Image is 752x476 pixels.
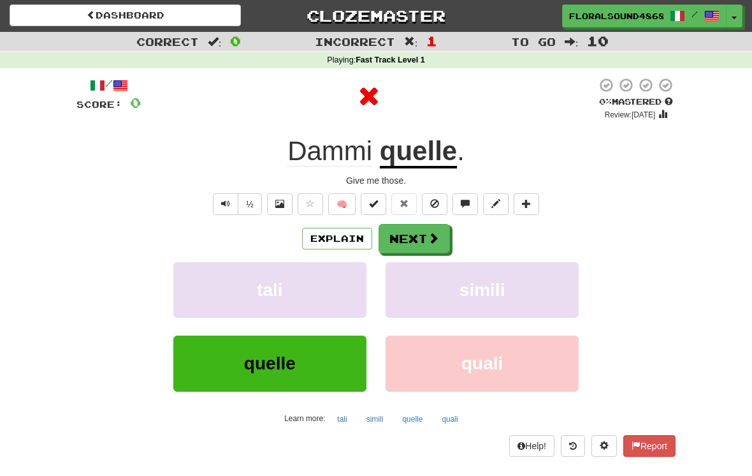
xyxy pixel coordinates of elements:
[514,193,539,215] button: Add to collection (alt+a)
[404,36,418,47] span: :
[386,336,579,391] button: quali
[213,193,238,215] button: Play sentence audio (ctl+space)
[76,174,676,187] div: Give me those.
[136,35,199,48] span: Correct
[452,193,478,215] button: Discuss sentence (alt+u)
[361,193,386,215] button: Set this sentence to 100% Mastered (alt+m)
[267,193,293,215] button: Show image (alt+x)
[173,262,366,318] button: tali
[562,4,727,27] a: FloralSound4868 /
[328,193,356,215] button: 🧠
[257,280,282,300] span: tali
[565,36,579,47] span: :
[457,136,465,166] span: .
[380,136,457,168] u: quelle
[509,435,554,457] button: Help!
[302,228,372,249] button: Explain
[330,410,354,429] button: tali
[76,99,122,110] span: Score:
[587,33,609,48] span: 10
[76,77,141,93] div: /
[426,33,437,48] span: 1
[623,435,676,457] button: Report
[210,193,262,215] div: Text-to-speech controls
[511,35,556,48] span: To go
[597,96,676,108] div: Mastered
[315,35,395,48] span: Incorrect
[359,410,391,429] button: simili
[395,410,430,429] button: quelle
[435,410,465,429] button: quali
[244,353,296,373] span: quelle
[230,33,241,48] span: 0
[386,262,579,318] button: simili
[10,4,241,26] a: Dashboard
[287,136,372,167] span: Dammi
[561,435,585,457] button: Round history (alt+y)
[173,336,366,391] button: quelle
[208,36,222,47] span: :
[605,110,656,119] small: Review: [DATE]
[422,193,447,215] button: Ignore sentence (alt+i)
[691,10,698,19] span: /
[356,56,425,64] strong: Fast Track Level 1
[459,280,505,300] span: simili
[284,414,325,423] small: Learn more:
[238,193,262,215] button: ½
[379,224,450,253] button: Next
[461,353,503,373] span: quali
[599,96,612,107] span: 0 %
[569,10,663,22] span: FloralSound4868
[298,193,323,215] button: Favorite sentence (alt+f)
[391,193,417,215] button: Reset to 0% Mastered (alt+r)
[483,193,509,215] button: Edit sentence (alt+d)
[260,4,491,27] a: Clozemaster
[130,94,141,110] span: 0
